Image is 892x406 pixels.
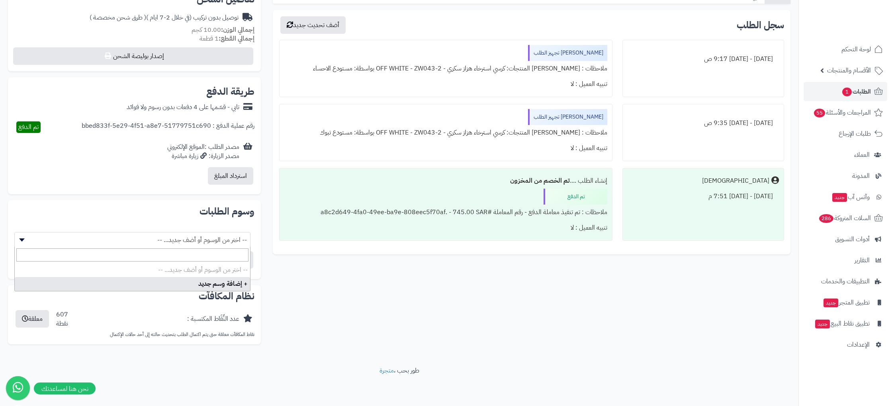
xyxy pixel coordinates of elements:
a: لوحة التحكم [804,40,887,59]
span: جديد [824,299,838,307]
h2: نظام المكافآت [14,291,254,301]
small: 1 قطعة [200,34,254,43]
a: وآتس آبجديد [804,187,887,207]
a: تطبيق المتجرجديد [804,293,887,312]
span: التقارير [855,255,870,266]
a: المدونة [804,166,887,185]
span: -- اختر من الوسوم أو أضف جديد... -- [14,232,250,247]
a: التقارير [804,251,887,270]
a: تطبيق نقاط البيعجديد [804,314,887,333]
div: إنشاء الطلب .... [284,173,607,189]
h2: وسوم الطلبات [14,207,254,216]
li: + إضافة وسم جديد [15,277,250,291]
span: تطبيق نقاط البيع [814,318,870,329]
div: نقطة [56,319,68,328]
div: تابي - قسّمها على 4 دفعات بدون رسوم ولا فوائد [127,103,239,112]
a: العملاء [804,145,887,164]
span: جديد [815,320,830,328]
span: -- اختر من الوسوم أو أضف جديد... -- [15,232,250,248]
span: الإعدادات [847,339,870,350]
span: المراجعات والأسئلة [813,107,871,118]
span: تم الدفع [18,122,39,132]
a: الإعدادات [804,335,887,354]
div: [PERSON_NAME] تجهيز الطلب [528,45,607,61]
div: مصدر الزيارة: زيارة مباشرة [167,152,239,161]
a: الطلبات1 [804,82,887,101]
span: تطبيق المتجر [823,297,870,308]
div: مصدر الطلب :الموقع الإلكتروني [167,142,239,161]
button: أضف تحديث جديد [280,16,346,34]
div: تنبيه العميل : لا [284,220,607,236]
strong: إجمالي الوزن: [221,25,254,35]
a: التطبيقات والخدمات [804,272,887,291]
div: توصيل بدون تركيب (في خلال 2-7 ايام ) [90,13,239,22]
div: 607 [56,310,68,328]
a: متجرة [379,366,394,375]
span: 55 [814,109,825,117]
span: 286 [819,214,833,223]
div: ملاحظات : [PERSON_NAME] المنتجات: كرسي استرخاء هزاز سكري - OFF WHITE - ZW043-2 بواسطة: مستودع الا... [284,61,607,76]
span: العملاء [854,149,870,160]
button: استرداد المبلغ [208,167,253,185]
span: وآتس آب [831,191,870,203]
span: جديد [832,193,847,202]
a: طلبات الإرجاع [804,124,887,143]
p: نقاط المكافآت معلقة حتى يتم اكتمال الطلب بتحديث حالته إلى أحد حالات الإكتمال [14,331,254,338]
div: [DATE] - [DATE] 9:35 ص [628,115,779,131]
div: تم الدفع [544,189,607,205]
span: لوحة التحكم [841,44,871,55]
div: ملاحظات : تم تنفيذ معاملة الدفع - رقم المعاملة #a8c2d649-4fa0-49ee-ba9e-808eec5f70af. - 745.00 SAR [284,205,607,220]
div: ملاحظات : [PERSON_NAME] المنتجات: كرسي استرخاء هزاز سكري - OFF WHITE - ZW043-2 بواسطة: مستودع تبوك [284,125,607,141]
span: التطبيقات والخدمات [821,276,870,287]
a: السلات المتروكة286 [804,209,887,228]
button: معلقة [16,310,49,328]
span: 1 [842,88,852,96]
span: السلات المتروكة [818,213,871,224]
li: -- اختر من الوسوم أو أضف جديد... -- [15,263,250,277]
div: [PERSON_NAME] تجهيز الطلب [528,109,607,125]
h2: طريقة الدفع [206,87,254,96]
div: [DEMOGRAPHIC_DATA] [702,176,769,185]
a: المراجعات والأسئلة55 [804,103,887,122]
span: ( طرق شحن مخصصة ) [90,13,146,22]
strong: إجمالي القطع: [219,34,254,43]
h3: سجل الطلب [737,20,784,30]
span: طلبات الإرجاع [839,128,871,139]
div: [DATE] - [DATE] 9:17 ص [628,51,779,67]
button: إصدار بوليصة الشحن [13,47,253,65]
div: رقم عملية الدفع : bbed833f-5e29-4f51-a8e7-51779751c690 [82,121,254,133]
span: أدوات التسويق [835,234,870,245]
small: 10.00 كجم [192,25,254,35]
b: تم الخصم من المخزون [510,176,570,185]
span: الطلبات [841,86,871,97]
div: تنبيه العميل : لا [284,141,607,156]
span: الأقسام والمنتجات [827,65,871,76]
a: أدوات التسويق [804,230,887,249]
span: المدونة [852,170,870,182]
div: [DATE] - [DATE] 7:51 م [628,189,779,204]
div: تنبيه العميل : لا [284,76,607,92]
div: عدد النِّقَاط المكتسبة : [187,314,239,324]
